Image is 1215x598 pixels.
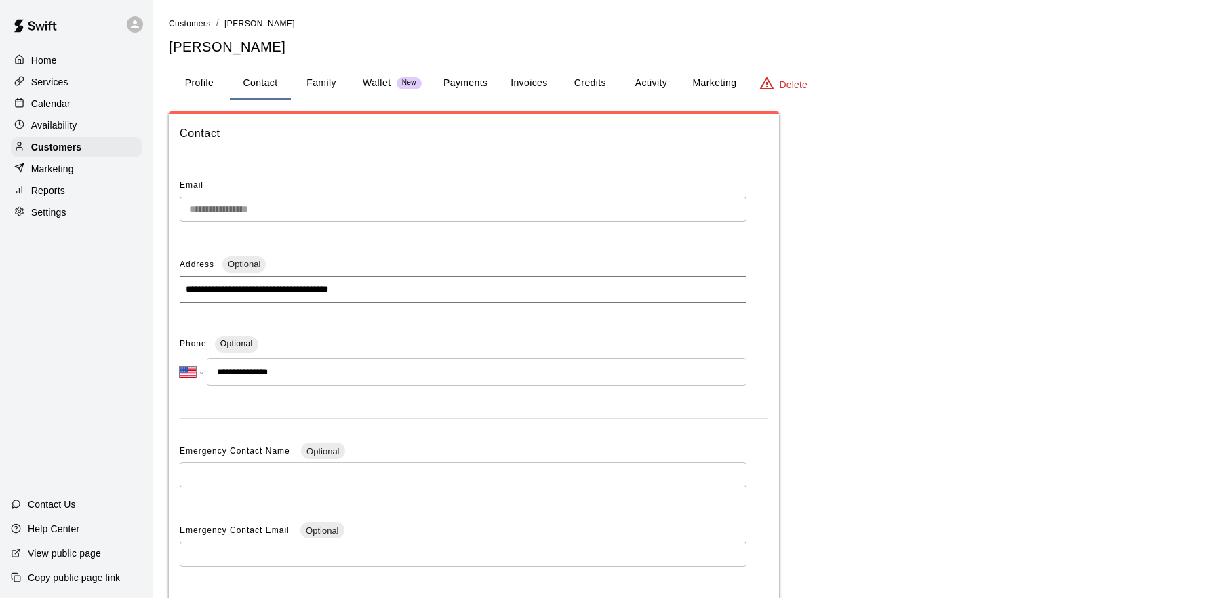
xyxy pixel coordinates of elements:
[681,67,747,100] button: Marketing
[180,446,293,456] span: Emergency Contact Name
[300,525,344,536] span: Optional
[11,72,142,92] a: Services
[31,119,77,132] p: Availability
[180,260,214,269] span: Address
[180,525,292,535] span: Emergency Contact Email
[28,546,101,560] p: View public page
[224,19,295,28] span: [PERSON_NAME]
[11,159,142,179] a: Marketing
[31,54,57,67] p: Home
[28,498,76,511] p: Contact Us
[31,97,71,111] p: Calendar
[363,76,391,90] p: Wallet
[291,67,352,100] button: Family
[301,446,344,456] span: Optional
[11,50,142,71] a: Home
[216,16,219,31] li: /
[559,67,620,100] button: Credits
[31,75,68,89] p: Services
[180,197,746,222] div: The email of an existing customer can only be changed by the customer themselves at https://book....
[169,67,1199,100] div: basic tabs example
[11,137,142,157] a: Customers
[31,162,74,176] p: Marketing
[169,38,1199,56] h5: [PERSON_NAME]
[180,334,207,355] span: Phone
[230,67,291,100] button: Contact
[620,67,681,100] button: Activity
[11,180,142,201] a: Reports
[31,140,81,154] p: Customers
[11,202,142,222] a: Settings
[169,18,211,28] a: Customers
[397,79,422,87] span: New
[31,184,65,197] p: Reports
[180,180,203,190] span: Email
[31,205,66,219] p: Settings
[222,259,266,269] span: Optional
[11,94,142,114] a: Calendar
[180,125,768,142] span: Contact
[498,67,559,100] button: Invoices
[169,67,230,100] button: Profile
[780,78,808,92] p: Delete
[169,19,211,28] span: Customers
[169,16,1199,31] nav: breadcrumb
[28,522,79,536] p: Help Center
[28,571,120,584] p: Copy public page link
[433,67,498,100] button: Payments
[11,115,142,136] a: Availability
[220,339,253,348] span: Optional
